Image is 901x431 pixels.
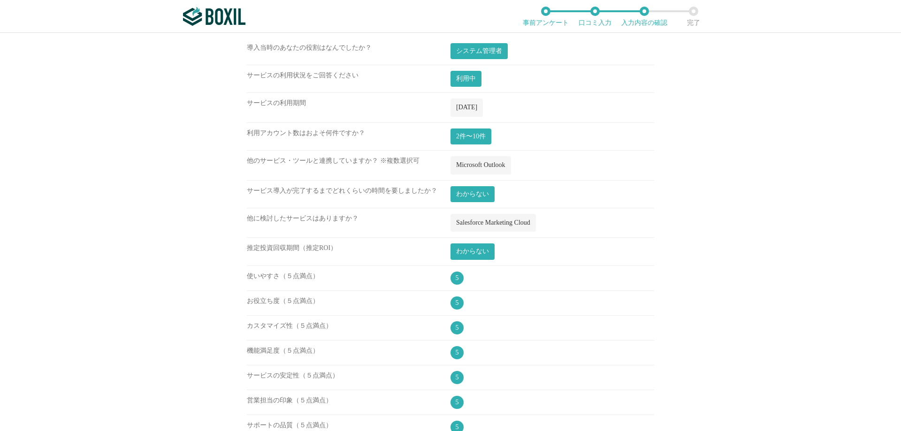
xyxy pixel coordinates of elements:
span: わからない [456,190,489,197]
div: カスタマイズ性（５点満点） [247,321,450,340]
span: 5 [456,423,459,431]
div: 営業担当の印象（５点満点） [247,396,450,415]
span: システム管理者 [456,47,502,54]
span: 5 [456,399,459,406]
div: 他に検討したサービスはありますか？ [247,214,450,237]
li: 事前アンケート [521,7,570,26]
span: わからない [456,248,489,255]
li: 口コミ入力 [570,7,619,26]
span: 5 [456,324,459,331]
div: サービスの利用期間 [247,98,450,122]
div: 利用アカウント数はおよそ何件ですか？ [247,129,450,150]
div: 導入当時のあなたの役割はなんでしたか？ [247,43,450,65]
div: サービス導入が完了するまでどれくらいの時間を要しましたか？ [247,186,450,208]
div: サービスの利用状況をご回答ください [247,71,450,92]
div: お役立ち度（５点満点） [247,296,450,315]
div: サービスの安定性（５点満点） [247,371,450,390]
div: 使いやすさ（５点満点） [247,272,450,290]
li: 完了 [669,7,718,26]
div: 推定投資回収期間（推定ROI） [247,243,450,265]
div: 他のサービス・ツールと連携していますか？ ※複数選択可 [247,156,450,180]
div: 機能満足度（５点満点） [247,346,450,365]
span: 5 [456,374,459,381]
span: [DATE] [456,104,477,111]
span: 利用中 [456,75,476,82]
span: 5 [456,299,459,306]
span: 5 [456,349,459,356]
span: Salesforce Marketing Cloud [456,219,530,226]
span: Microsoft Outlook [456,161,505,168]
span: 5 [456,274,459,281]
img: ボクシルSaaS_ロゴ [183,7,245,26]
li: 入力内容の確認 [619,7,669,26]
span: 2件〜10件 [456,133,486,140]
